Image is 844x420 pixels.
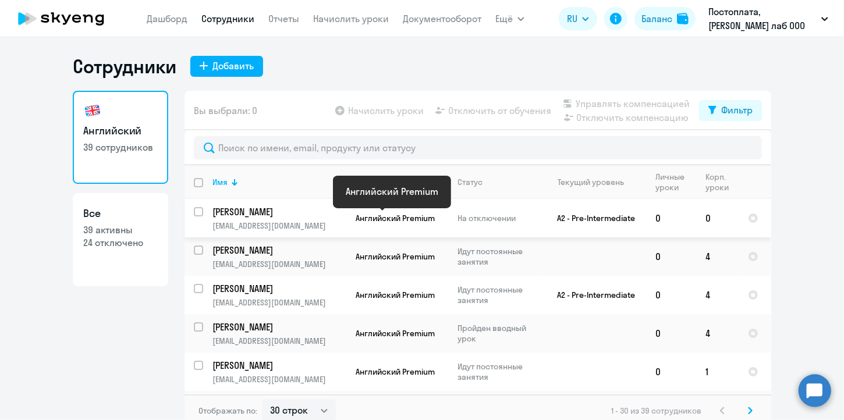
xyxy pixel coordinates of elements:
[212,177,228,187] div: Имя
[677,13,689,24] img: balance
[73,193,168,286] a: Все39 активны24 отключено
[201,13,254,24] a: Сотрудники
[356,290,435,300] span: Английский Premium
[458,177,537,187] div: Статус
[646,237,696,276] td: 0
[83,101,102,120] img: english
[356,328,435,339] span: Английский Premium
[458,361,537,382] p: Идут постоянные занятия
[83,123,158,138] h3: Английский
[646,276,696,314] td: 0
[708,5,817,33] p: Постоплата, [PERSON_NAME] лаб ООО
[641,12,672,26] div: Баланс
[646,314,696,353] td: 0
[212,244,346,257] a: [PERSON_NAME]
[495,7,524,30] button: Ещё
[73,55,176,78] h1: Сотрудники
[538,276,646,314] td: A2 - Pre-Intermediate
[73,91,168,184] a: Английский39 сотрудников
[212,205,346,218] a: [PERSON_NAME]
[194,104,257,118] span: Вы выбрали: 0
[212,321,344,333] p: [PERSON_NAME]
[356,366,435,377] span: Английский Premium
[212,59,254,73] div: Добавить
[212,244,344,257] p: [PERSON_NAME]
[721,103,753,117] div: Фильтр
[356,251,435,262] span: Английский Premium
[458,246,537,267] p: Идут постоянные занятия
[705,172,738,193] div: Корп. уроки
[313,13,389,24] a: Начислить уроки
[699,100,762,121] button: Фильтр
[212,321,346,333] a: [PERSON_NAME]
[212,282,346,295] a: [PERSON_NAME]
[567,12,577,26] span: RU
[268,13,299,24] a: Отчеты
[696,237,739,276] td: 4
[212,220,346,231] p: [EMAIL_ADDRESS][DOMAIN_NAME]
[646,353,696,391] td: 0
[212,359,344,372] p: [PERSON_NAME]
[212,374,346,385] p: [EMAIL_ADDRESS][DOMAIN_NAME]
[83,141,158,154] p: 39 сотрудников
[212,259,346,269] p: [EMAIL_ADDRESS][DOMAIN_NAME]
[634,7,696,30] button: Балансbalance
[458,284,537,305] p: Идут постоянные занятия
[547,177,646,187] div: Текущий уровень
[458,177,483,187] div: Статус
[646,199,696,237] td: 0
[346,184,438,198] div: Английский Premium
[212,282,344,295] p: [PERSON_NAME]
[403,13,481,24] a: Документооборот
[212,297,346,308] p: [EMAIL_ADDRESS][DOMAIN_NAME]
[190,56,263,77] button: Добавить
[458,213,537,223] p: На отключении
[655,172,696,193] div: Личные уроки
[611,405,701,416] span: 1 - 30 из 39 сотрудников
[538,199,646,237] td: A2 - Pre-Intermediate
[198,405,257,416] span: Отображать по:
[558,177,625,187] div: Текущий уровень
[212,205,344,218] p: [PERSON_NAME]
[705,172,729,193] div: Корп. уроки
[495,12,513,26] span: Ещё
[703,5,834,33] button: Постоплата, [PERSON_NAME] лаб ООО
[212,336,346,346] p: [EMAIL_ADDRESS][DOMAIN_NAME]
[655,172,685,193] div: Личные уроки
[458,323,537,344] p: Пройден вводный урок
[696,314,739,353] td: 4
[83,223,158,236] p: 39 активны
[147,13,187,24] a: Дашборд
[559,7,597,30] button: RU
[212,359,346,372] a: [PERSON_NAME]
[696,353,739,391] td: 1
[194,136,762,159] input: Поиск по имени, email, продукту или статусу
[696,199,739,237] td: 0
[83,206,158,221] h3: Все
[212,177,346,187] div: Имя
[356,213,435,223] span: Английский Premium
[83,236,158,249] p: 24 отключено
[696,276,739,314] td: 4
